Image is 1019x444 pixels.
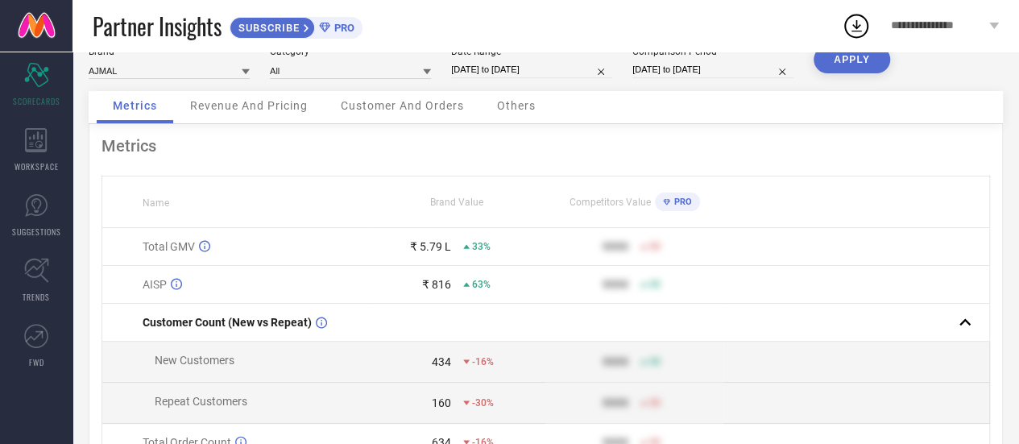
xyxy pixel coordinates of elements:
[497,99,536,112] span: Others
[603,396,628,409] div: 9999
[422,278,451,291] div: ₹ 816
[230,13,362,39] a: SUBSCRIBEPRO
[814,46,890,73] button: APPLY
[93,10,222,43] span: Partner Insights
[155,354,234,367] span: New Customers
[155,395,247,408] span: Repeat Customers
[430,197,483,208] span: Brand Value
[143,240,195,253] span: Total GMV
[649,241,661,252] span: 50
[570,197,651,208] span: Competitors Value
[29,356,44,368] span: FWD
[451,61,612,78] input: Select date range
[143,197,169,209] span: Name
[632,46,793,57] div: Comparison Period
[603,278,628,291] div: 9999
[670,197,692,207] span: PRO
[14,160,59,172] span: WORKSPACE
[649,279,661,290] span: 50
[432,355,451,368] div: 434
[472,241,491,252] span: 33%
[143,316,312,329] span: Customer Count (New vs Repeat)
[432,396,451,409] div: 160
[270,46,431,57] div: Category
[23,291,50,303] span: TRENDS
[230,22,304,34] span: SUBSCRIBE
[472,356,494,367] span: -16%
[842,11,871,40] div: Open download list
[101,136,990,156] div: Metrics
[330,22,354,34] span: PRO
[649,397,661,409] span: 50
[632,61,793,78] input: Select comparison period
[649,356,661,367] span: 50
[603,240,628,253] div: 9999
[13,95,60,107] span: SCORECARDS
[89,46,250,57] div: Brand
[451,46,612,57] div: Date Range
[143,278,167,291] span: AISP
[190,99,308,112] span: Revenue And Pricing
[113,99,157,112] span: Metrics
[472,279,491,290] span: 63%
[410,240,451,253] div: ₹ 5.79 L
[603,355,628,368] div: 9999
[12,226,61,238] span: SUGGESTIONS
[341,99,464,112] span: Customer And Orders
[472,397,494,409] span: -30%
